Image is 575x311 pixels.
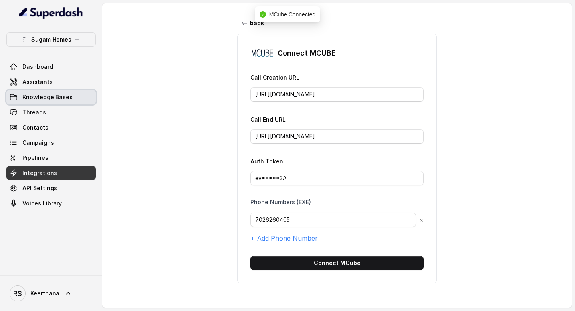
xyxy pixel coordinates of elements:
[22,108,46,116] span: Threads
[6,166,96,180] a: Integrations
[237,16,269,30] button: back
[250,256,424,270] button: Connect MCube
[269,11,316,18] span: MCube Connected
[6,282,96,305] a: Keerthana
[22,78,53,86] span: Assistants
[6,181,96,195] a: API Settings
[22,139,54,147] span: Campaigns
[31,35,71,44] p: Sugam Homes
[22,93,73,101] span: Knowledge Bases
[250,158,283,165] label: Auth Token
[22,169,57,177] span: Integrations
[22,199,62,207] span: Voices Library
[250,116,286,123] label: Call End URL
[22,124,48,132] span: Contacts
[6,120,96,135] a: Contacts
[6,151,96,165] a: Pipelines
[260,11,266,18] span: check-circle
[6,196,96,211] a: Voices Library
[250,198,311,206] label: Phone Numbers (EXE)
[22,154,48,162] span: Pipelines
[22,63,53,71] span: Dashboard
[22,184,57,192] span: API Settings
[6,90,96,104] a: Knowledge Bases
[6,105,96,120] a: Threads
[6,75,96,89] a: Assistants
[278,47,336,60] h1: Connect MCUBE
[6,136,96,150] a: Campaigns
[250,74,299,81] label: Call Creation URL
[19,6,83,19] img: light.svg
[30,289,59,297] span: Keerthana
[13,289,22,298] text: RS
[419,215,424,225] button: ×
[6,60,96,74] a: Dashboard
[250,47,274,60] img: Pj9IrDBdEGgAAAABJRU5ErkJggg==
[6,32,96,47] button: Sugam Homes
[250,233,318,243] button: + Add Phone Number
